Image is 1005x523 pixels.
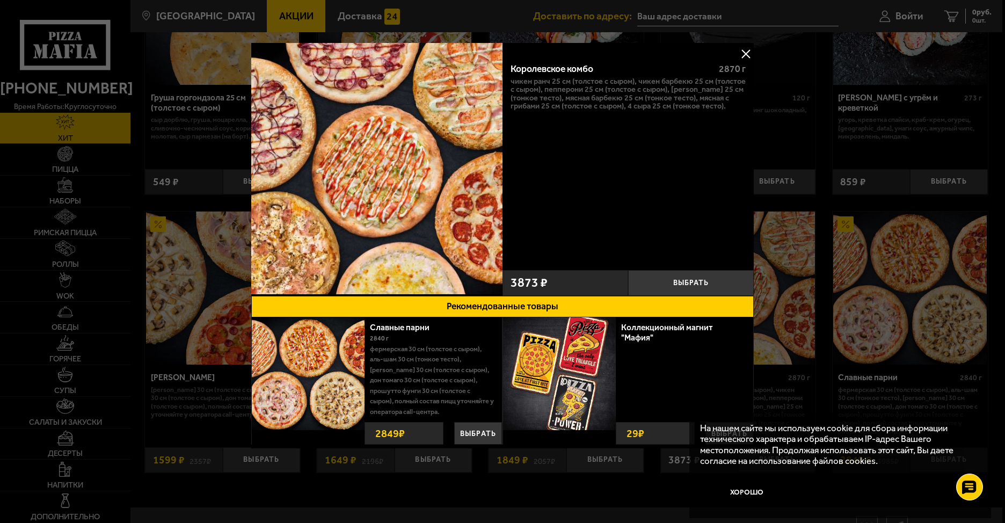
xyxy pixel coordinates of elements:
[511,277,548,289] span: 3873 ₽
[700,423,974,466] p: На нашем сайте мы используем cookie для сбора информации технического характера и обрабатываем IP...
[370,322,440,332] a: Славные парни
[251,296,754,317] button: Рекомендованные товары
[700,476,795,508] button: Хорошо
[511,63,710,75] div: Королевское комбо
[251,43,502,296] a: Королевское комбо
[373,423,407,444] strong: 2849 ₽
[628,270,754,296] button: Выбрать
[370,344,494,417] p: Фермерская 30 см (толстое с сыром), Аль-Шам 30 см (тонкое тесто), [PERSON_NAME] 30 см (толстое с ...
[719,63,746,74] span: 2870 г
[624,423,647,444] strong: 29 ₽
[454,422,502,445] button: Выбрать
[511,77,746,111] p: Чикен Ранч 25 см (толстое с сыром), Чикен Барбекю 25 см (толстое с сыром), Пепперони 25 см (толст...
[370,335,389,342] span: 2840 г
[251,43,502,294] img: Королевское комбо
[621,322,713,343] a: Коллекционный магнит "Мафия"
